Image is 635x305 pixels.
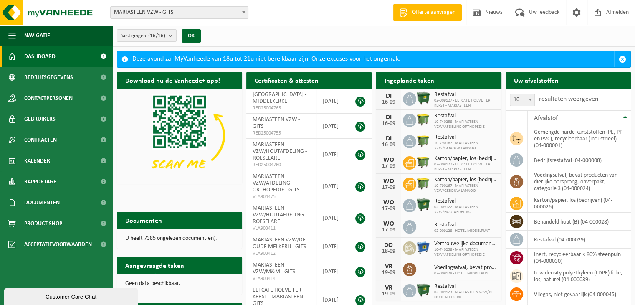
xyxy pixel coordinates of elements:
img: Download de VHEPlus App [117,89,242,183]
span: RED25004755 [253,130,310,137]
span: Voedingsafval, bevat producten van dierlijke oorsprong, onverpakt, categorie 3 [434,264,497,271]
span: MARIASTEEN VZW - GITS [111,7,248,18]
div: 17-09 [380,163,397,169]
span: 10-790167 - MARIASTEEN VZW/GEBOUW LANNOO [434,141,497,151]
span: MARIASTEEN VZW - GITS [253,117,300,130]
span: [GEOGRAPHIC_DATA] - MIDDELKERKE [253,91,306,104]
td: restafval (04-000029) [528,231,631,249]
img: WB-1100-HPE-GN-50 [416,112,430,127]
div: 16-09 [380,99,397,105]
td: karton/papier, los (bedrijven) (04-000026) [528,194,631,213]
label: resultaten weergeven [539,96,598,102]
div: WO [380,178,397,185]
span: 02-009128 - HOTEL MIDDELPUNT [434,271,497,276]
div: DO [380,242,397,249]
td: [DATE] [316,139,347,170]
h2: Documenten [117,212,170,228]
div: DI [380,114,397,121]
img: WB-1100-HPE-GN-50 [416,134,430,148]
td: [DATE] [316,202,347,234]
div: 19-09 [380,291,397,297]
span: Restafval [434,91,497,98]
div: DI [380,93,397,99]
td: low density polyethyleen (LDPE) folie, los, naturel (04-000039) [528,267,631,285]
img: WB-1100-HPE-GN-01 [416,198,430,212]
span: Acceptatievoorwaarden [24,234,92,255]
span: MARIASTEEN VZW/AFDELING ORTHOPEDIE - GITS [253,173,299,193]
td: [DATE] [316,234,347,259]
img: WB-1100-HPE-GN-01 [416,283,430,297]
h2: Ingeplande taken [376,72,442,88]
span: MARIASTEEN VZW/M&M - GITS [253,262,295,275]
span: MARIASTEEN VZW/DE OUDE MELKERIJ - GITS [253,237,306,250]
td: inert, recycleerbaar < 80% steenpuin (04-000030) [528,249,631,267]
div: WO [380,221,397,227]
td: [DATE] [316,259,347,284]
span: Restafval [434,113,497,119]
img: WB-1100-HPE-GN-50 [416,155,430,169]
span: 02-009127 - EETCAFE HOEVE TER KERST - MARIASTEEN [434,98,497,108]
span: 10-790167 - MARIASTEEN VZW/GEBOUW LANNOO [434,183,497,193]
span: Navigatie [24,25,50,46]
span: Restafval [434,134,497,141]
span: Contactpersonen [24,88,73,109]
span: 02-009123 - MARIASTEEN VZW/DE OUDE MELKERIJ [434,290,497,300]
div: WO [380,199,397,206]
h2: Uw afvalstoffen [506,72,567,88]
a: Offerte aanvragen [393,4,462,21]
span: Afvalstof [534,115,558,122]
span: Product Shop [24,213,62,234]
div: VR [380,263,397,270]
td: [DATE] [316,89,347,114]
span: 02-009127 - EETCAFE HOEVE TER KERST - MARIASTEEN [434,162,497,172]
iframe: chat widget [4,287,139,305]
span: MARIASTEEN VZW - GITS [110,6,248,19]
div: 17-09 [380,227,397,233]
span: Documenten [24,192,60,213]
span: Gebruikers [24,109,56,130]
span: 10-740238 - MARIASTEEN VZW/AFDELING ORTHOPEDIE [434,247,497,257]
div: 16-09 [380,121,397,127]
span: VLA903412 [253,250,310,257]
td: gemengde harde kunststoffen (PE, PP en PVC), recycleerbaar (industrieel) (04-000001) [528,126,631,151]
span: Vertrouwelijke documenten (recyclage) [434,241,497,247]
h2: Certificaten & attesten [246,72,327,88]
p: U heeft 7385 ongelezen document(en). [125,236,234,241]
span: Restafval [434,283,497,290]
div: DI [380,135,397,142]
span: Restafval [434,222,490,229]
span: VLA903414 [253,275,310,282]
p: Geen data beschikbaar. [125,281,234,287]
td: bedrijfsrestafval (04-000008) [528,151,631,169]
span: 10 [510,94,535,106]
span: MARIASTEEN VZW/HOUTAFDELING - ROESELARE [253,142,307,161]
span: MARIASTEEN VZW/HOUTAFDELING - ROESELARE [253,205,307,225]
div: Deze avond zal MyVanheede van 18u tot 21u niet bereikbaar zijn. Onze excuses voor het ongemak. [132,51,614,67]
td: voedingsafval, bevat producten van dierlijke oorsprong, onverpakt, categorie 3 (04-000024) [528,169,631,194]
div: WO [380,157,397,163]
span: Kalender [24,150,50,171]
td: behandeld hout (B) (04-000028) [528,213,631,231]
span: VLA903411 [253,225,310,232]
td: vliegas, niet gevaarlijk (04-000045) [528,285,631,303]
img: WB-0660-HPE-BE-04 [416,240,430,254]
count: (16/16) [148,33,165,38]
span: Dashboard [24,46,56,67]
span: RED25004760 [253,162,310,168]
span: Karton/papier, los (bedrijven) [434,155,497,162]
span: Rapportage [24,171,56,192]
div: 18-09 [380,249,397,254]
span: 02-009128 - HOTEL MIDDELPUNT [434,229,490,234]
span: 10-740238 - MARIASTEEN VZW/AFDELING ORTHOPEDIE [434,119,497,130]
div: 17-09 [380,185,397,191]
h2: Download nu de Vanheede+ app! [117,72,228,88]
div: 17-09 [380,206,397,212]
span: VLA904475 [253,193,310,200]
span: Bedrijfsgegevens [24,67,73,88]
td: [DATE] [316,170,347,202]
span: Restafval [434,198,497,205]
img: WB-1100-HPE-GN-01 [416,91,430,105]
div: VR [380,285,397,291]
div: 19-09 [380,270,397,276]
